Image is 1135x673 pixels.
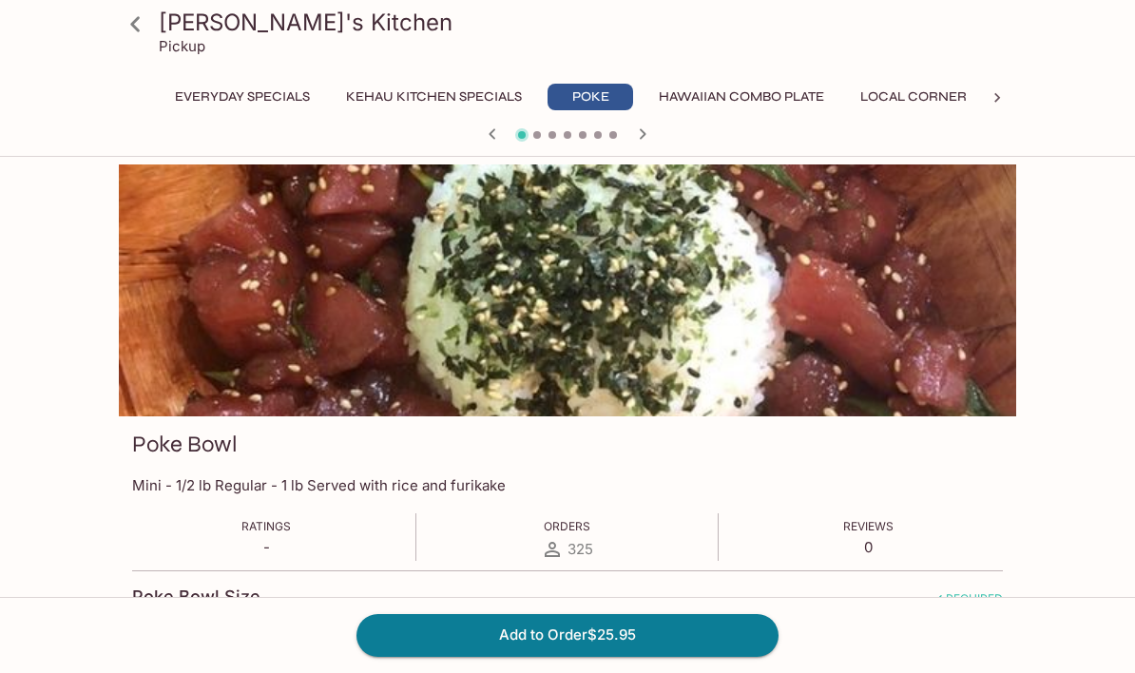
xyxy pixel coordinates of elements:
[567,540,593,558] span: 325
[159,8,1009,37] h3: [PERSON_NAME]'s Kitchen
[132,430,238,459] h3: Poke Bowl
[159,37,205,55] p: Pickup
[336,84,532,110] button: Kehau Kitchen Specials
[241,519,291,533] span: Ratings
[241,538,291,556] p: -
[132,586,260,607] h4: Poke Bowl Size
[119,164,1016,416] div: Poke Bowl
[164,84,320,110] button: Everyday Specials
[132,476,1003,494] p: Mini - 1/2 lb Regular - 1 lb Served with rice and furikake
[356,614,779,656] button: Add to Order$25.95
[548,84,633,110] button: Poke
[648,84,835,110] button: Hawaiian Combo Plate
[850,84,977,110] button: Local Corner
[544,519,590,533] span: Orders
[843,538,894,556] p: 0
[929,591,1003,613] span: REQUIRED
[843,519,894,533] span: Reviews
